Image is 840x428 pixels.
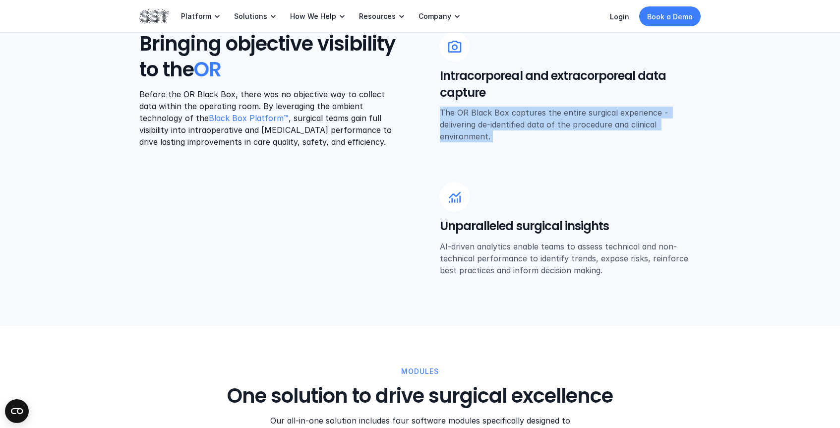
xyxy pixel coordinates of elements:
[401,366,439,377] p: MODULES
[234,12,267,21] p: Solutions
[139,88,400,148] p: Before the OR Black Box, there was no objective way to collect data within the operating room. By...
[139,8,169,25] img: SST logo
[194,56,221,83] span: OR
[359,12,396,21] p: Resources
[5,399,29,423] button: Open CMP widget
[440,218,701,235] h5: Unparalleled surgical insights
[139,31,400,82] h3: Bringing objective visibility to the
[440,241,701,276] p: AI-driven analytics enable teams to assess technical and non-technical performance to identify tr...
[610,12,629,21] a: Login
[290,12,336,21] p: How We Help
[647,11,693,22] p: Book a Demo
[419,12,451,21] p: Company
[209,113,289,123] a: Black Box Platform™
[181,12,211,21] p: Platform
[440,67,701,101] h5: Intracorporeal and extracorporeal data capture
[139,383,701,409] h3: One solution to drive surgical excellence
[440,107,701,142] p: The OR Black Box captures the entire surgical experience - delivering de-identified data of the p...
[639,6,701,26] a: Book a Demo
